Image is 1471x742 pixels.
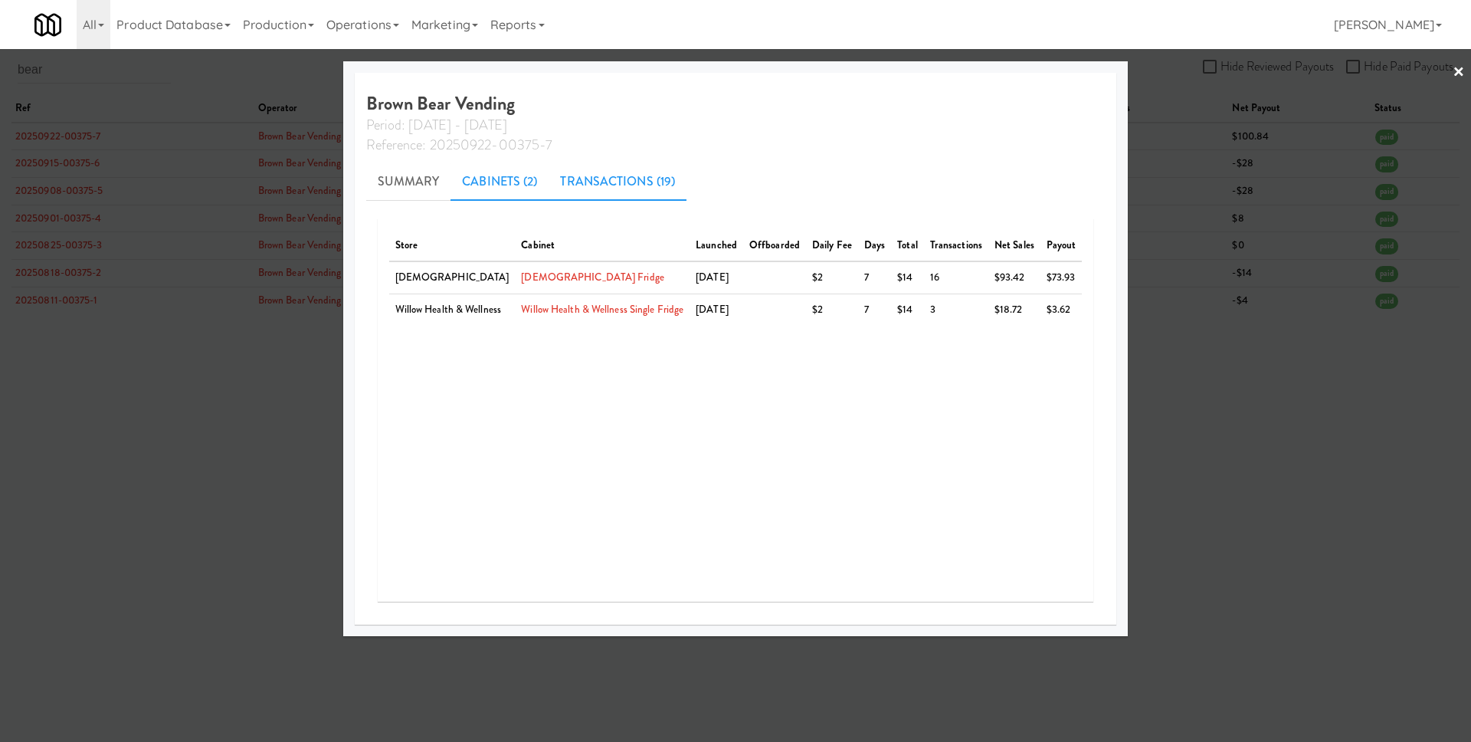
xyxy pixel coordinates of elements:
[806,294,858,325] td: $2
[366,115,507,135] span: Period: [DATE] - [DATE]
[988,294,1040,325] td: $18.72
[690,230,743,262] th: Launched
[891,261,924,294] td: $14
[806,230,858,262] th: Daily Fee
[366,163,451,201] a: Summary
[366,94,1106,154] h4: Brown Bear Vending
[891,230,924,262] th: Total
[1040,230,1083,262] th: Payout
[515,230,690,262] th: Cabinet
[743,230,806,262] th: Offboarded
[389,261,516,294] td: [DEMOGRAPHIC_DATA]
[924,261,988,294] td: 16
[988,230,1040,262] th: Net Sales
[521,270,664,284] a: [DEMOGRAPHIC_DATA] Fridge
[366,135,553,155] span: Reference: 20250922-00375-7
[988,261,1040,294] td: $93.42
[858,294,891,325] td: 7
[924,230,988,262] th: Transactions
[521,302,683,317] a: Willow Health & Wellness Single Fridge
[450,163,549,201] a: Cabinets (2)
[891,294,924,325] td: $14
[1040,294,1083,325] td: $3.62
[1040,261,1083,294] td: $73.93
[389,230,516,262] th: Store
[690,294,743,325] td: [DATE]
[690,261,743,294] td: [DATE]
[858,261,891,294] td: 7
[34,11,61,38] img: Micromart
[858,230,891,262] th: Days
[806,261,858,294] td: $2
[389,294,516,325] td: Willow Health & Wellness
[1453,49,1465,97] a: ×
[549,163,686,201] a: Transactions (19)
[924,294,988,325] td: 3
